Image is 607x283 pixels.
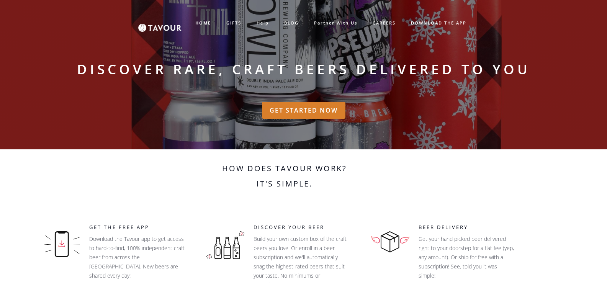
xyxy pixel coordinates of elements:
[77,60,530,79] strong: Discover rare, craft beers delivered to you
[219,17,249,29] a: GIFTS
[89,224,189,231] h5: GET THE FREE APP
[365,17,403,29] a: CAREERS
[403,17,474,29] a: DOWNLOAD THE APP
[262,102,345,119] a: GET STARTED NOW
[254,224,357,231] h5: Discover your beer
[306,17,365,29] a: partner with us
[89,234,185,280] p: Download the Tavour app to get access to hard-to-find, 100% independent craft beer from across th...
[419,224,530,231] h5: Beer Delivery
[277,17,306,29] a: BLOG
[249,17,277,29] a: help
[175,161,394,199] h2: How does Tavour work? It's simple.
[188,17,219,29] a: HOME
[195,20,211,26] strong: HOME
